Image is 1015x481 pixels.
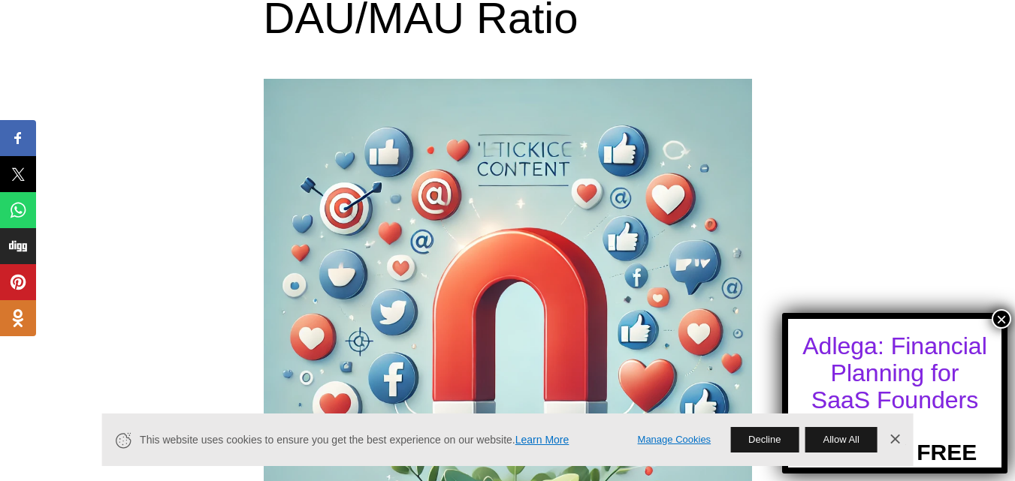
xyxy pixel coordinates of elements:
svg: Cookie Icon [113,431,132,449]
button: Close [992,309,1011,329]
button: Allow All [805,427,877,452]
a: Dismiss Banner [884,428,906,451]
div: Adlega: Financial Planning for SaaS Founders [802,332,988,413]
button: Decline [730,427,799,452]
a: Manage Cookies [638,432,711,448]
a: Learn More [515,434,569,446]
span: This website uses cookies to ensure you get the best experience on our website. [140,432,616,448]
